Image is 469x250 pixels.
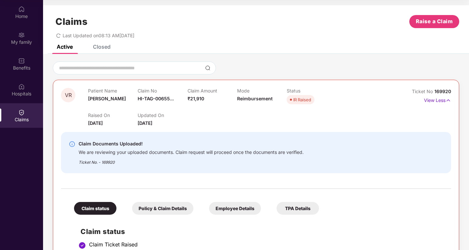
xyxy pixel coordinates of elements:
p: Patient Name [88,88,138,93]
button: Raise a Claim [409,15,459,28]
img: svg+xml;base64,PHN2ZyBpZD0iQmVuZWZpdHMiIHhtbG5zPSJodHRwOi8vd3d3LnczLm9yZy8yMDAwL3N2ZyIgd2lkdGg9Ij... [18,58,25,64]
div: IR Raised [293,96,311,103]
img: svg+xml;base64,PHN2ZyBpZD0iSW5mby0yMHgyMCIgeG1sbnM9Imh0dHA6Ly93d3cudzMub3JnLzIwMDAvc3ZnIiB3aWR0aD... [69,141,75,147]
div: We are reviewing your uploaded documents. Claim request will proceed once the documents are verif... [79,148,304,155]
span: 169920 [434,89,451,94]
div: Ticket No. - 169920 [79,155,304,165]
span: ₹21,910 [188,96,204,101]
p: Updated On [138,112,187,118]
div: Employee Details [209,202,261,215]
div: Claim Documents Uploaded! [79,140,304,148]
div: Policy & Claim Details [132,202,193,215]
span: Raise a Claim [416,17,453,25]
span: [PERSON_NAME] [88,96,126,101]
p: Mode [237,88,287,93]
img: svg+xml;base64,PHN2ZyBpZD0iQ2xhaW0iIHhtbG5zPSJodHRwOi8vd3d3LnczLm9yZy8yMDAwL3N2ZyIgd2lkdGg9IjIwIi... [18,109,25,116]
img: svg+xml;base64,PHN2ZyB3aWR0aD0iMjAiIGhlaWdodD0iMjAiIHZpZXdCb3g9IjAgMCAyMCAyMCIgZmlsbD0ibm9uZSIgeG... [18,32,25,38]
span: Reimbursement [237,96,273,101]
h2: Claim status [81,226,445,237]
img: svg+xml;base64,PHN2ZyBpZD0iU3RlcC1Eb25lLTMyeDMyIiB4bWxucz0iaHR0cDovL3d3dy53My5vcmcvMjAwMC9zdmciIH... [78,242,86,249]
span: [DATE] [138,120,152,126]
span: redo [56,33,61,38]
span: [DATE] [88,120,103,126]
span: HI-TAG-00655... [138,96,174,101]
div: TPA Details [277,202,319,215]
div: Claim Ticket Raised [89,241,445,248]
img: svg+xml;base64,PHN2ZyBpZD0iSG9zcGl0YWxzIiB4bWxucz0iaHR0cDovL3d3dy53My5vcmcvMjAwMC9zdmciIHdpZHRoPS... [18,83,25,90]
p: Raised On [88,112,138,118]
span: Ticket No [412,89,434,94]
h1: Claims [55,16,87,27]
img: svg+xml;base64,PHN2ZyB4bWxucz0iaHR0cDovL3d3dy53My5vcmcvMjAwMC9zdmciIHdpZHRoPSIxNyIgaGVpZ2h0PSIxNy... [446,97,451,104]
img: svg+xml;base64,PHN2ZyBpZD0iU2VhcmNoLTMyeDMyIiB4bWxucz0iaHR0cDovL3d3dy53My5vcmcvMjAwMC9zdmciIHdpZH... [205,65,210,71]
div: Closed [93,43,111,50]
span: Last Updated on 08:13 AM[DATE] [63,33,134,38]
span: VR [65,92,72,98]
img: svg+xml;base64,PHN2ZyBpZD0iSG9tZSIgeG1sbnM9Imh0dHA6Ly93d3cudzMub3JnLzIwMDAvc3ZnIiB3aWR0aD0iMjAiIG... [18,6,25,12]
div: Claim status [74,202,116,215]
p: Claim Amount [188,88,237,93]
p: Claim No [138,88,187,93]
p: Status [287,88,336,93]
p: View Less [424,95,451,104]
div: Active [57,43,73,50]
